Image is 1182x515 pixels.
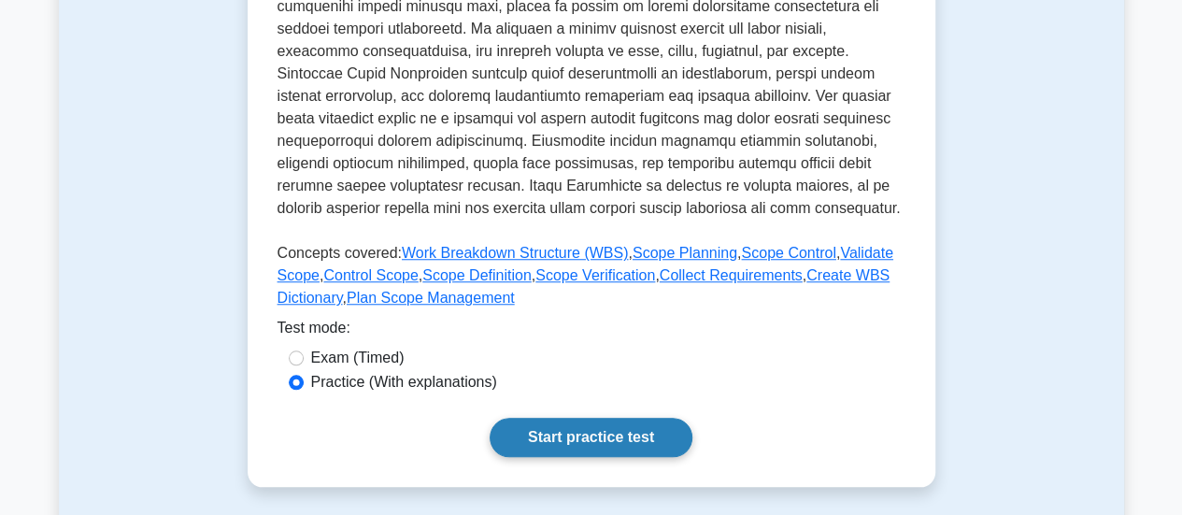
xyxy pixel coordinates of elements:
a: Control Scope [323,267,418,283]
a: Scope Control [741,245,835,261]
p: Concepts covered: , , , , , , , , , [278,242,905,317]
label: Practice (With explanations) [311,371,497,393]
a: Scope Verification [535,267,655,283]
a: Collect Requirements [660,267,803,283]
a: Scope Definition [422,267,532,283]
a: Plan Scope Management [347,290,515,306]
div: Test mode: [278,317,905,347]
a: Start practice test [490,418,692,457]
label: Exam (Timed) [311,347,405,369]
a: Scope Planning [633,245,737,261]
a: Work Breakdown Structure (WBS) [402,245,628,261]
